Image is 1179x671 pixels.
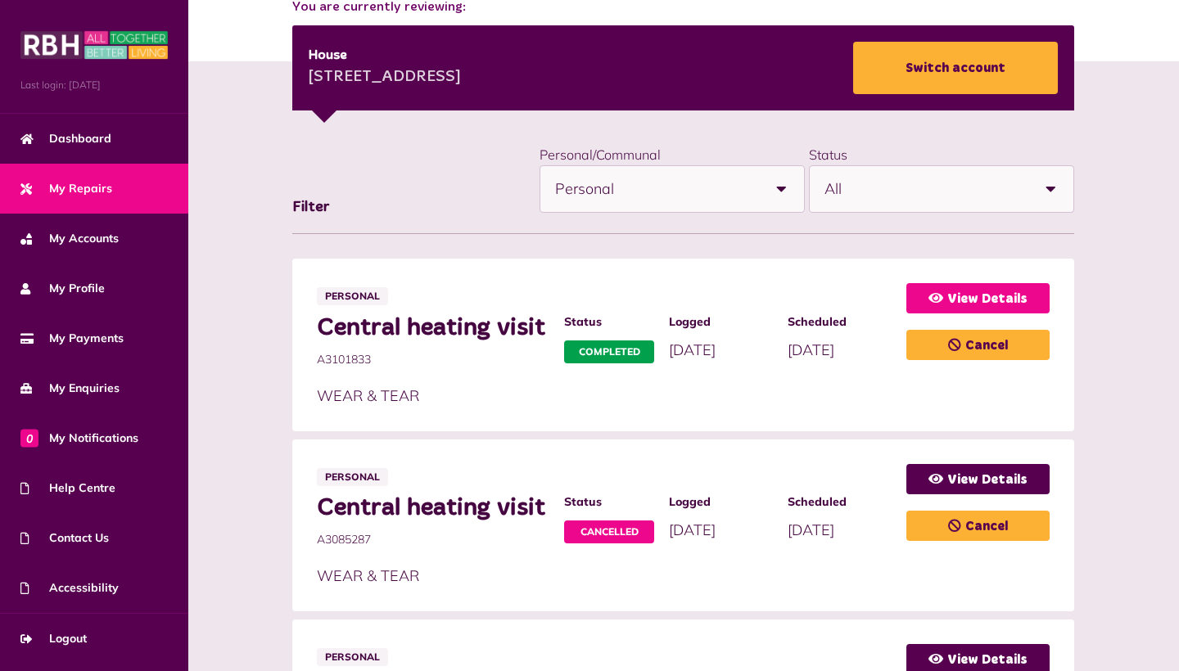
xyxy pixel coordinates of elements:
span: A3101833 [317,351,548,368]
span: My Enquiries [20,380,120,397]
span: Personal [555,166,758,212]
p: WEAR & TEAR [317,385,890,407]
span: 0 [20,429,38,447]
a: View Details [906,464,1050,494]
span: Scheduled [788,493,890,511]
label: Status [809,146,847,163]
span: Cancelled [564,520,654,543]
span: My Profile [20,280,105,297]
span: Personal [317,468,388,486]
span: Personal [317,287,388,305]
span: [DATE] [788,520,834,539]
label: Personal/Communal [540,146,661,163]
div: [STREET_ADDRESS] [309,65,461,90]
span: Status [564,493,653,511]
span: [DATE] [669,520,716,539]
span: Central heating visit [317,493,548,523]
span: Filter [292,200,330,214]
span: All [824,166,1028,212]
span: Logout [20,630,87,647]
span: Personal [317,648,388,666]
span: A3085287 [317,531,548,548]
a: Cancel [906,330,1050,360]
span: Help Centre [20,480,115,497]
a: View Details [906,283,1050,313]
span: Completed [564,340,654,363]
a: Cancel [906,511,1050,541]
span: [DATE] [669,340,716,359]
div: House [309,46,461,65]
span: Status [564,313,653,331]
span: My Accounts [20,230,119,247]
span: [DATE] [788,340,834,359]
img: MyRBH [20,29,168,61]
span: Accessibility [20,579,119,597]
span: Dashboard [20,130,111,147]
span: My Notifications [20,430,138,447]
span: My Repairs [20,180,112,197]
a: Switch account [853,42,1058,94]
span: Logged [669,493,771,511]
span: Scheduled [788,313,890,331]
span: Contact Us [20,529,109,547]
p: WEAR & TEAR [317,565,890,587]
span: Logged [669,313,771,331]
span: Last login: [DATE] [20,78,168,92]
span: Central heating visit [317,313,548,343]
span: My Payments [20,330,124,347]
